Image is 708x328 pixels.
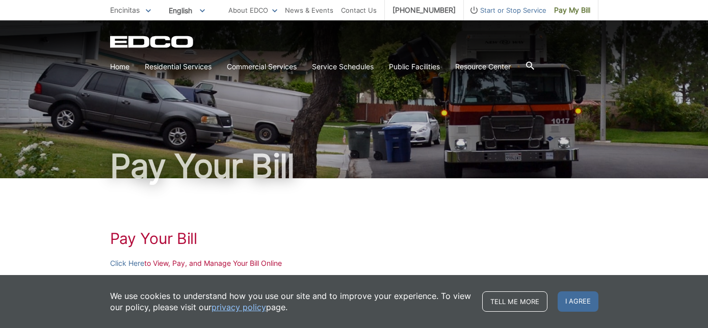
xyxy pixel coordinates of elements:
h1: Pay Your Bill [110,229,598,248]
a: Commercial Services [227,61,297,72]
p: to View, Pay, and Manage Your Bill Online [110,258,598,269]
a: privacy policy [212,302,266,313]
span: Pay My Bill [554,5,590,16]
p: We use cookies to understand how you use our site and to improve your experience. To view our pol... [110,290,472,313]
a: Residential Services [145,61,212,72]
a: Click Here [110,258,144,269]
span: I agree [558,291,598,312]
span: English [161,2,213,19]
a: Contact Us [341,5,377,16]
a: Tell me more [482,291,547,312]
a: EDCD logo. Return to the homepage. [110,36,195,48]
a: Service Schedules [312,61,374,72]
span: Encinitas [110,6,140,14]
a: Resource Center [455,61,511,72]
a: Home [110,61,129,72]
a: Public Facilities [389,61,440,72]
h1: Pay Your Bill [110,150,598,182]
a: News & Events [285,5,333,16]
a: About EDCO [228,5,277,16]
